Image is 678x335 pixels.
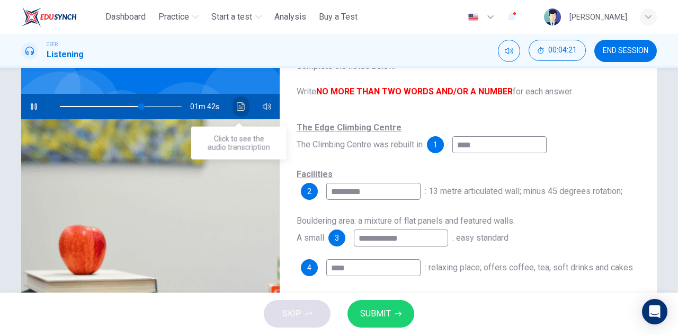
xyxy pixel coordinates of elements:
[452,233,508,243] span: : easy standard
[47,48,84,61] h1: Listening
[316,86,513,96] b: NO MORE THAN TWO WORDS AND/OR A NUMBER
[594,40,657,62] button: END SESSION
[433,141,438,148] span: 1
[544,8,561,25] img: Profile picture
[425,262,633,272] span: : relaxing place; offers coffee, tea, soft drinks and cakes
[270,7,310,27] button: Analysis
[498,40,520,62] div: Mute
[297,122,423,149] span: The Climbing Centre was rebuilt in
[529,40,586,62] div: Hide
[467,13,480,21] img: en
[105,11,146,23] span: Dashboard
[548,46,577,55] span: 00:04:21
[297,169,333,179] u: Facilities
[297,292,423,319] span: Changing areas: on the upper floor. Locker keys: get from
[154,7,203,27] button: Practice
[190,94,228,119] span: 01m 42s
[207,7,266,27] button: Start a test
[297,122,402,133] u: The Edge Climbing Centre
[360,306,391,321] span: SUBMIT
[211,11,252,23] span: Start a test
[569,11,627,23] div: [PERSON_NAME]
[425,186,622,196] span: : 13 metre articulated wall; minus 45 degrees rotation;
[307,188,311,195] span: 2
[21,6,77,28] img: ELTC logo
[297,60,640,98] span: Complete the notes below. Write for each answer.
[297,216,515,243] span: Bouldering area: a mixture of flat panels and featured walls. A small
[642,299,667,324] div: Open Intercom Messenger
[101,7,150,27] button: Dashboard
[274,11,306,23] span: Analysis
[47,41,58,48] span: CEFR
[335,234,339,242] span: 3
[319,11,358,23] span: Buy a Test
[158,11,189,23] span: Practice
[603,47,648,55] span: END SESSION
[307,264,311,271] span: 4
[21,6,101,28] a: ELTC logo
[191,127,287,160] div: Click to see the audio transcription
[347,300,414,328] button: SUBMIT
[315,7,362,27] button: Buy a Test
[233,94,249,119] button: Click to see the audio transcription
[529,40,586,61] button: 00:04:21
